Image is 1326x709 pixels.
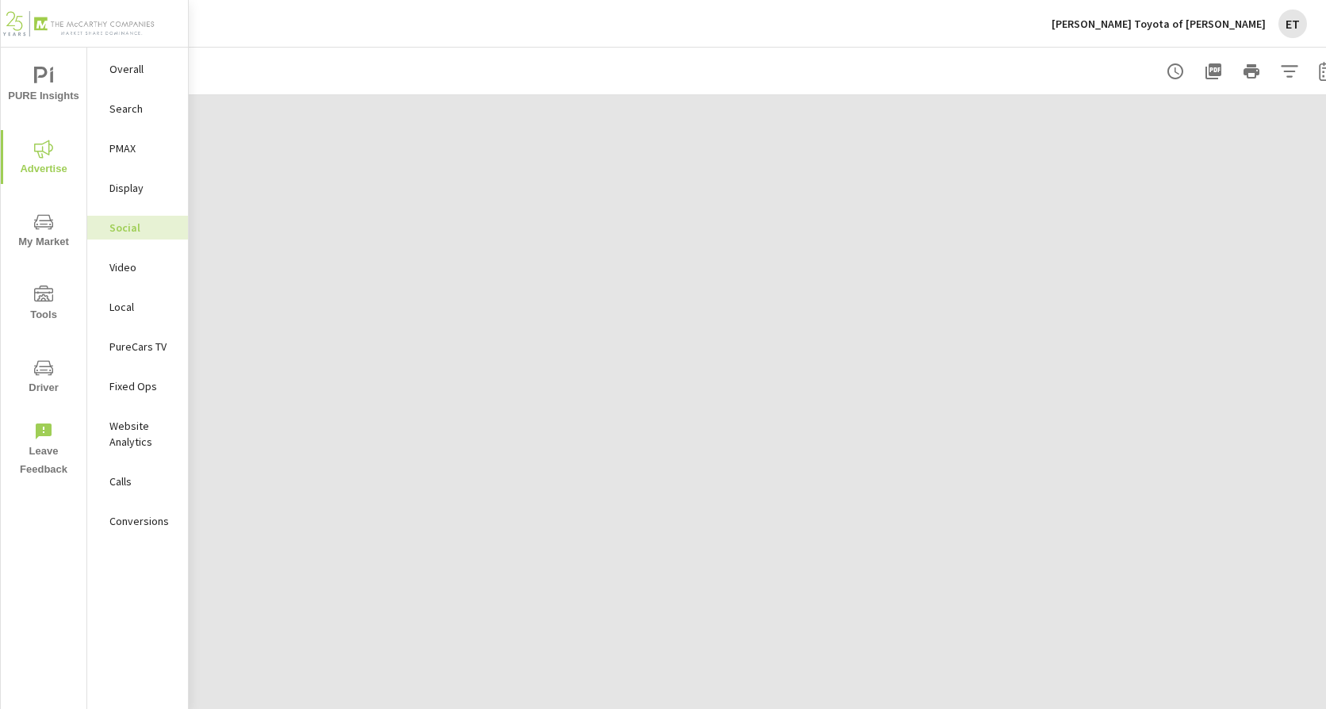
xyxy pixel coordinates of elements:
div: Overall [87,57,188,81]
div: PureCars TV [87,335,188,358]
span: PURE Insights [6,67,82,105]
p: Local [109,299,175,315]
p: Search [109,101,175,117]
div: PMAX [87,136,188,160]
div: Fixed Ops [87,374,188,398]
div: Search [87,97,188,121]
span: Tools [6,286,82,324]
div: Video [87,255,188,279]
p: Video [109,259,175,275]
div: nav menu [1,48,86,485]
button: "Export Report to PDF" [1198,56,1229,87]
button: Print Report [1236,56,1267,87]
h5: Impressions [214,144,301,161]
div: Display [87,176,188,200]
p: Website Analytics [109,418,175,450]
div: Website Analytics [87,414,188,454]
p: Calls [109,473,175,489]
p: [PERSON_NAME] Toyota of [PERSON_NAME] [1052,17,1266,31]
p: PureCars TV [109,339,175,354]
p: Social [109,220,175,236]
div: Local [87,295,188,319]
p: Overall [109,61,175,77]
div: Conversions [87,509,188,533]
div: Social [87,216,188,240]
p: Conversions [109,513,175,529]
span: The number of times an ad was shown on your behalf. [412,137,431,156]
p: Fixed Ops [109,378,175,394]
span: My Market [6,213,82,251]
p: Last month [214,162,278,181]
div: ET [1278,10,1307,38]
div: Calls [87,469,188,493]
button: Apply Filters [1274,56,1305,87]
span: Driver [6,358,82,397]
p: PMAX [109,140,175,156]
span: Leave Feedback [6,422,82,479]
span: Advertise [6,140,82,178]
p: Display [109,180,175,196]
span: Save this to your personalized report [438,134,463,159]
